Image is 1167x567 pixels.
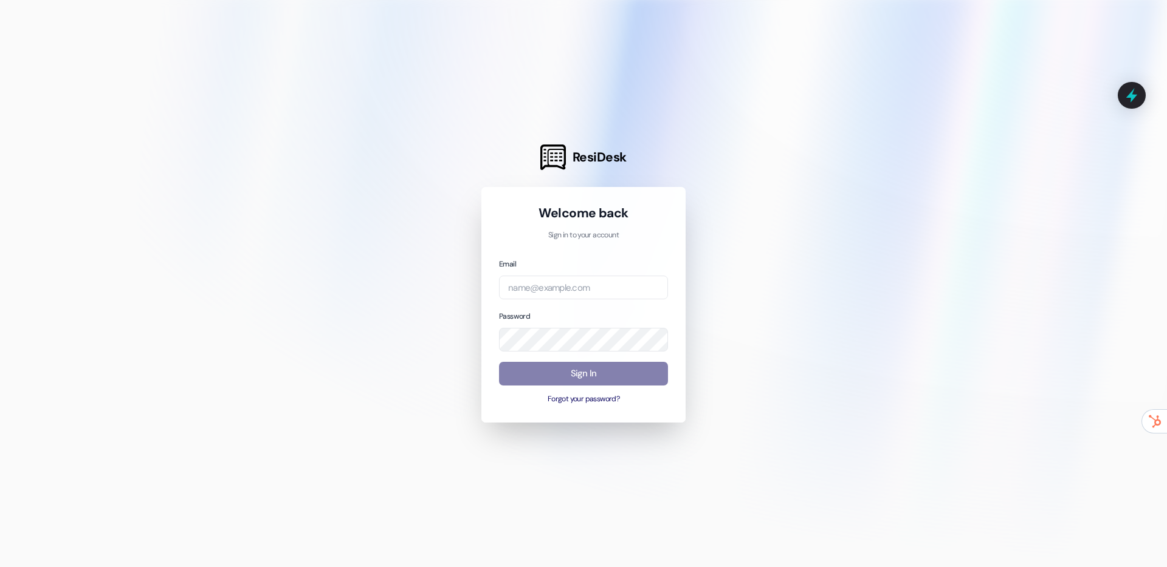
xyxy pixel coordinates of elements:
input: name@example.com [499,276,668,299]
button: Forgot your password? [499,394,668,405]
h1: Welcome back [499,205,668,222]
label: Email [499,259,516,269]
span: ResiDesk [573,149,627,166]
img: ResiDesk Logo [540,144,566,170]
p: Sign in to your account [499,230,668,241]
button: Sign In [499,362,668,385]
label: Password [499,311,530,321]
